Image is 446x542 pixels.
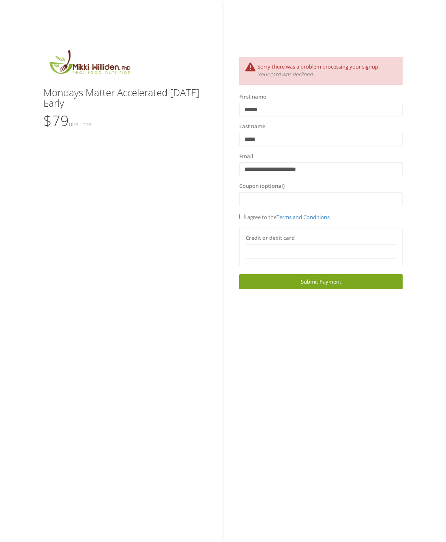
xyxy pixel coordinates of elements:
[69,120,92,128] small: One time
[239,153,253,161] label: Email
[277,213,330,221] a: Terms and Conditions
[43,87,207,109] h3: Mondays Matter Accelerated [DATE] Early
[301,278,341,285] span: Submit Payment
[239,213,330,221] span: I agree to the
[251,248,391,255] iframe: Secure card payment input frame
[257,71,314,78] i: Your card was declined.
[43,49,136,79] img: MikkiLogoMain.png
[239,182,285,190] label: Coupon (optional)
[239,93,266,101] label: First name
[43,111,92,131] span: $79
[239,274,403,289] a: Submit Payment
[246,234,295,242] label: Credit or debit card
[257,63,380,70] span: Sorry there was a problem processing your signup.
[239,123,265,131] label: Last name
